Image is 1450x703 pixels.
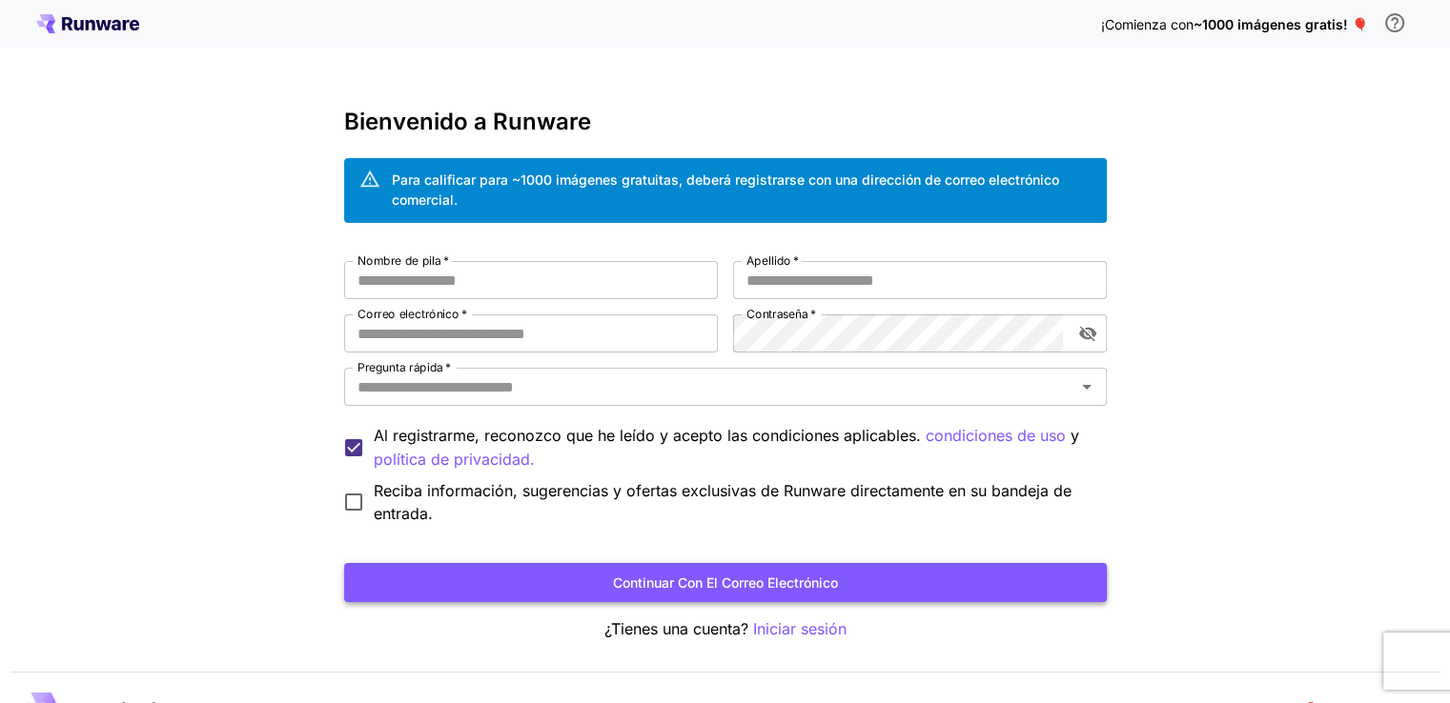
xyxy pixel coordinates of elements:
font: ¿Tienes una cuenta? [604,619,748,638]
font: política de privacidad. [374,450,535,469]
font: Correo electrónico [357,307,460,321]
font: ¡Comienza con [1101,16,1194,32]
font: y [1071,426,1079,445]
font: Reciba información, sugerencias y ofertas exclusivas de Runware directamente en su bandeja de ent... [374,481,1072,523]
button: Abierto [1073,373,1100,400]
button: Al registrarme, reconozco que he leído y acepto las condiciones aplicables. condiciones de uso y [374,448,535,472]
font: Bienvenido a Runware [344,108,591,135]
font: condiciones de uso [926,426,1066,445]
font: Apellido [746,253,791,268]
font: Para calificar para ~1000 imágenes gratuitas, deberá registrarse con una dirección de correo elec... [392,171,1059,208]
button: alternar visibilidad de contraseña [1071,316,1105,351]
font: Contraseña [746,307,808,321]
button: Al registrarme, reconozco que he leído y acepto las condiciones aplicables. y política de privaci... [926,424,1066,448]
font: Nombre de pila [357,253,441,268]
font: Continuar con el correo electrónico [613,574,838,591]
font: Pregunta rápida [357,360,443,374]
button: Continuar con el correo electrónico [344,563,1107,602]
button: Iniciar sesión [753,617,847,641]
button: Para calificar para obtener crédito gratuito, debe registrarse con una dirección de correo electr... [1376,4,1414,42]
font: Iniciar sesión [753,619,847,638]
font: Al registrarme, reconozco que he leído y acepto las condiciones aplicables. [374,426,921,445]
font: ~1000 imágenes gratis! 🎈 [1194,16,1368,32]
